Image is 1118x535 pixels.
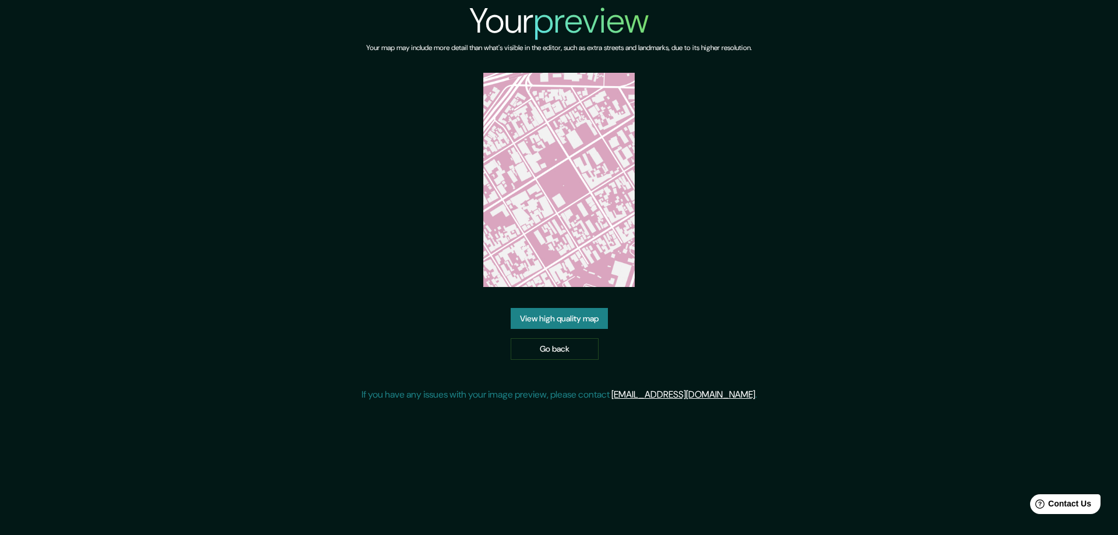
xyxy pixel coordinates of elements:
p: If you have any issues with your image preview, please contact . [362,388,757,402]
a: [EMAIL_ADDRESS][DOMAIN_NAME] [611,388,755,401]
a: Go back [511,338,599,360]
iframe: Help widget launcher [1014,490,1105,522]
h6: Your map may include more detail than what's visible in the editor, such as extra streets and lan... [366,42,752,54]
a: View high quality map [511,308,608,329]
img: created-map-preview [483,73,635,287]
